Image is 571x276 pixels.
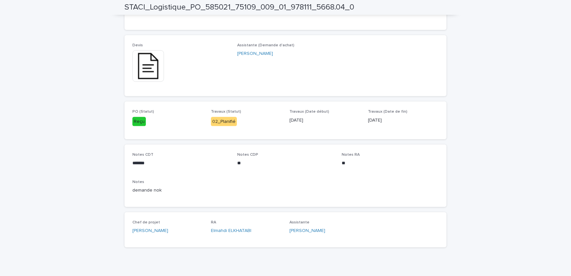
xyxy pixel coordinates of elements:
[132,220,160,224] span: Chef de projet
[211,220,216,224] span: RA
[132,153,153,157] span: Notes CDT
[289,220,309,224] span: Assistante
[368,110,407,114] span: Travaux (Date de fin)
[237,43,294,47] span: Assistante (Demande d'achat)
[132,43,143,47] span: Devis
[289,110,329,114] span: Travaux (Date début)
[211,117,237,126] div: 02_Planifié
[342,153,360,157] span: Notes RA
[211,110,241,114] span: Travaux (Statut)
[289,227,325,234] a: [PERSON_NAME]
[132,110,154,114] span: PO (Statut)
[132,117,146,126] div: Reçu
[132,180,144,184] span: Notes
[125,3,354,12] h2: STACI_Logistique_PO_585021_75109_009_01_978111_5668.04_0
[237,50,273,57] a: [PERSON_NAME]
[368,117,439,124] p: [DATE]
[237,153,258,157] span: Notes CDP
[289,117,360,124] p: [DATE]
[132,227,168,234] a: [PERSON_NAME]
[211,227,251,234] a: Elmahdi ELKHATABI
[132,187,439,194] p: demande nok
